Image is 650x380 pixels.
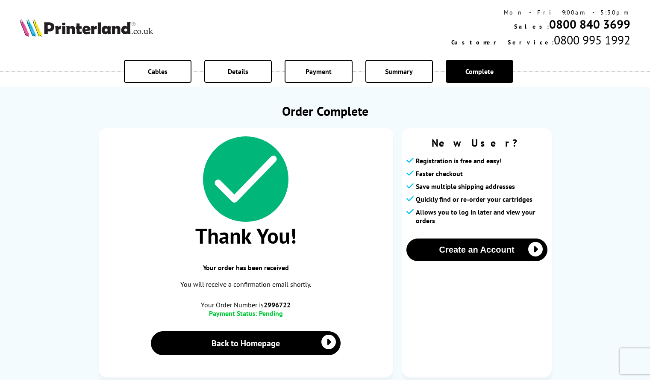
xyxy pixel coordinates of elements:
[107,263,385,272] span: Your order has been received
[451,9,630,16] div: Mon - Fri 9:00am - 5:30pm
[549,16,630,32] a: 0800 840 3699
[554,32,630,48] span: 0800 995 1992
[406,239,547,261] button: Create an Account
[416,169,463,178] span: Faster checkout
[264,300,291,309] b: 2996722
[416,208,547,225] span: Allows you to log in later and view your orders
[20,18,153,37] img: Printerland Logo
[107,222,385,250] span: Thank You!
[107,300,385,309] span: Your Order Number is
[306,67,332,76] span: Payment
[228,67,248,76] span: Details
[107,279,385,290] p: You will receive a confirmation email shortly.
[451,38,554,46] span: Customer Service:
[99,103,552,119] h1: Order Complete
[148,67,168,76] span: Cables
[416,195,532,203] span: Quickly find or re-order your cartridges
[385,67,413,76] span: Summary
[209,309,257,318] span: Payment Status:
[151,331,341,355] a: Back to Homepage
[406,136,547,150] span: New User?
[514,23,549,30] span: Sales:
[416,156,502,165] span: Registration is free and easy!
[259,309,283,318] span: Pending
[465,67,494,76] span: Complete
[416,182,515,191] span: Save multiple shipping addresses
